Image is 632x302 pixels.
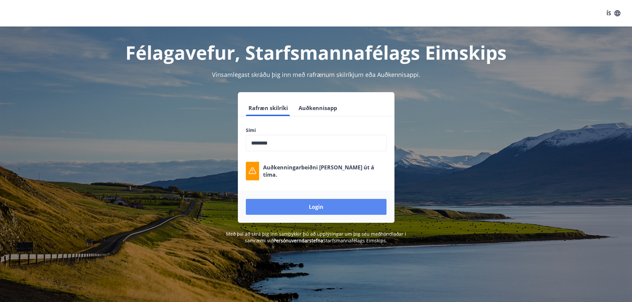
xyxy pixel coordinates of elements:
label: Sími [246,127,386,134]
button: Rafræn skilríki [246,100,291,116]
p: Auðkenningarbeiðni [PERSON_NAME] út á tíma. [263,164,386,178]
span: Vinsamlegast skráðu þig inn með rafrænum skilríkjum eða Auðkennisappi. [212,71,420,79]
button: ÍS [603,7,624,19]
span: Með því að skrá þig inn samþykkir þú að upplýsingar um þig séu meðhöndlaðar í samræmi við Starfsm... [226,231,406,244]
a: Persónuverndarstefna [273,237,323,244]
button: Login [246,199,386,215]
h1: Félagavefur, Starfsmannafélags Eimskips [85,40,547,65]
button: Auðkennisapp [296,100,340,116]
